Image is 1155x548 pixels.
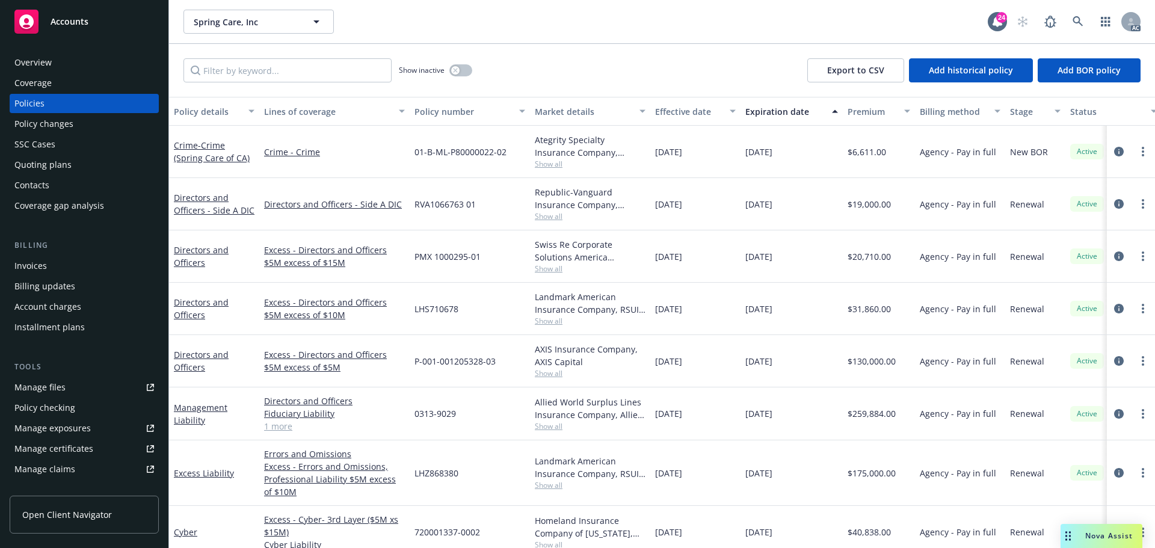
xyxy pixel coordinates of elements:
a: circleInformation [1112,407,1126,421]
span: [DATE] [745,407,772,420]
span: Open Client Navigator [22,508,112,521]
span: Agency - Pay in full [920,250,996,263]
div: Premium [848,105,897,118]
button: Lines of coverage [259,97,410,126]
a: Invoices [10,256,159,276]
span: - Crime (Spring Care of CA) [174,140,250,164]
a: Errors and Omissions [264,448,405,460]
div: Billing method [920,105,987,118]
div: Stage [1010,105,1047,118]
a: Directors and Officers [174,244,229,268]
span: Active [1075,146,1099,157]
div: Market details [535,105,632,118]
a: circleInformation [1112,301,1126,316]
span: [DATE] [655,407,682,420]
div: Drag to move [1061,524,1076,548]
span: [DATE] [655,146,682,158]
span: PMX 1000295-01 [414,250,481,263]
span: Show all [535,316,645,326]
div: Policy checking [14,398,75,417]
div: Tools [10,361,159,373]
a: Report a Bug [1038,10,1062,34]
span: [DATE] [655,355,682,368]
a: Fiduciary Liability [264,407,405,420]
a: Coverage [10,73,159,93]
a: Manage BORs [10,480,159,499]
span: Renewal [1010,467,1044,479]
span: $40,838.00 [848,526,891,538]
span: $19,000.00 [848,198,891,211]
span: Agency - Pay in full [920,407,996,420]
button: Nova Assist [1061,524,1142,548]
span: Active [1075,303,1099,314]
span: [DATE] [745,198,772,211]
span: Agency - Pay in full [920,303,996,315]
div: 24 [996,12,1007,23]
button: Expiration date [741,97,843,126]
div: Installment plans [14,318,85,337]
span: Spring Care, Inc [194,16,298,28]
a: more [1136,249,1150,263]
span: RVA1066763 01 [414,198,476,211]
button: Billing method [915,97,1005,126]
a: circleInformation [1112,144,1126,159]
a: circleInformation [1112,354,1126,368]
span: Show all [535,211,645,221]
span: $31,860.00 [848,303,891,315]
a: Policy checking [10,398,159,417]
button: Effective date [650,97,741,126]
div: Policy number [414,105,512,118]
a: Search [1066,10,1090,34]
span: Accounts [51,17,88,26]
a: Overview [10,53,159,72]
input: Filter by keyword... [183,58,392,82]
a: more [1136,525,1150,540]
div: Policy changes [14,114,73,134]
span: LHS710678 [414,303,458,315]
a: Installment plans [10,318,159,337]
span: [DATE] [655,467,682,479]
span: Show all [535,421,645,431]
div: Swiss Re Corporate Solutions America Insurance Corporation, [GEOGRAPHIC_DATA] Re [535,238,645,263]
span: $130,000.00 [848,355,896,368]
span: $20,710.00 [848,250,891,263]
a: Manage claims [10,460,159,479]
button: Spring Care, Inc [183,10,334,34]
button: Policy number [410,97,530,126]
span: $175,000.00 [848,467,896,479]
span: Renewal [1010,355,1044,368]
div: Overview [14,53,52,72]
div: Ategrity Specialty Insurance Company, Ategrity Specialty Insurance Company, RT Specialty Insuranc... [535,134,645,159]
a: more [1136,144,1150,159]
button: Add historical policy [909,58,1033,82]
a: more [1136,197,1150,211]
a: more [1136,354,1150,368]
span: 01-B-ML-P80000022-02 [414,146,507,158]
div: AXIS Insurance Company, AXIS Capital [535,343,645,368]
a: Policy changes [10,114,159,134]
div: Manage BORs [14,480,71,499]
button: Policy details [169,97,259,126]
span: Renewal [1010,198,1044,211]
div: Coverage [14,73,52,93]
div: Manage certificates [14,439,93,458]
div: Policies [14,94,45,113]
div: Contacts [14,176,49,195]
span: [DATE] [655,250,682,263]
div: Lines of coverage [264,105,392,118]
span: Show inactive [399,65,445,75]
span: Renewal [1010,526,1044,538]
a: Directors and Officers [264,395,405,407]
a: Directors and Officers [174,297,229,321]
a: SSC Cases [10,135,159,154]
a: Manage certificates [10,439,159,458]
a: Manage files [10,378,159,397]
a: Excess - Errors and Omissions, Professional Liability $5M excess of $10M [264,460,405,498]
span: Export to CSV [827,64,884,76]
div: Account charges [14,297,81,316]
span: P-001-001205328-03 [414,355,496,368]
span: $259,884.00 [848,407,896,420]
div: Expiration date [745,105,825,118]
span: Agency - Pay in full [920,526,996,538]
div: Landmark American Insurance Company, RSUI Group, Amwins [535,455,645,480]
